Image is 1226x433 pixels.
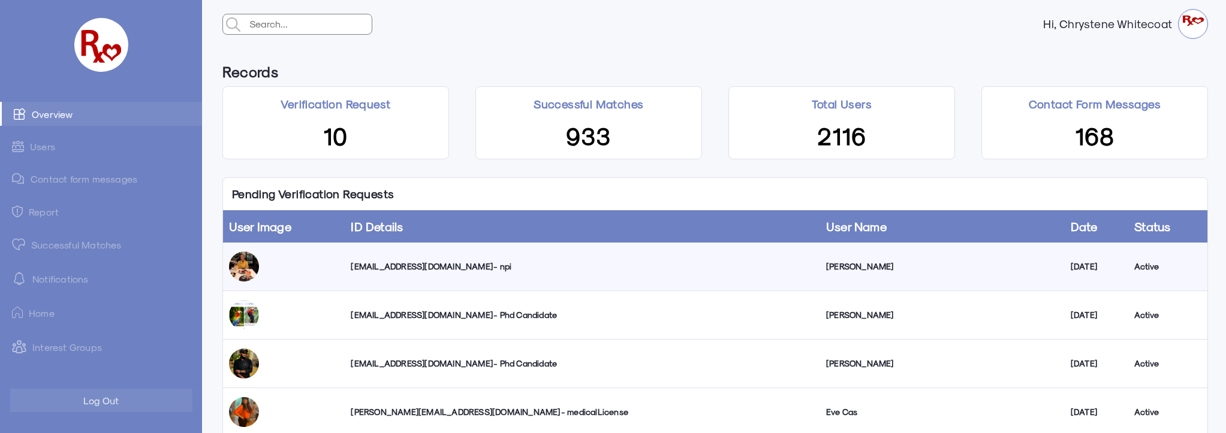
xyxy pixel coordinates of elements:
div: [DATE] [1071,309,1122,321]
img: luqzy0elsadf89f4tsso.jpg [229,252,259,281]
a: User Name [826,219,887,234]
button: Log Out [10,389,192,412]
p: Successful Matches [534,96,643,112]
strong: Hi, Chrystene Whitecoat [1043,18,1178,30]
div: [EMAIL_ADDRESS][DOMAIN_NAME] - npi [351,261,814,272]
p: Verification Request [281,96,390,112]
div: Active [1134,261,1201,272]
img: r2gg5x8uzdkpk8z2w1kp.jpg [229,349,259,379]
img: uytlpkyr3rkq79eo0goa.jpg [229,397,259,427]
div: Active [1134,358,1201,370]
div: [PERSON_NAME][EMAIL_ADDRESS][DOMAIN_NAME] - medicalLicense [351,406,814,418]
div: [PERSON_NAME] [826,358,1059,370]
a: User Image [229,219,291,234]
div: [EMAIL_ADDRESS][DOMAIN_NAME] - Phd Candidate [351,358,814,370]
img: ic-home.png [12,307,23,319]
img: matched.svg [12,238,25,250]
p: Pending Verification Requests [223,178,403,210]
img: intrestGropus.svg [12,340,26,354]
p: Total Users [812,96,872,112]
div: [DATE] [1071,261,1122,272]
div: Active [1134,406,1201,418]
img: admin-ic-overview.svg [14,108,26,120]
img: tlbaupo5rygbfbeelxs5.jpg [229,300,259,330]
a: ID Details [351,219,403,234]
div: [EMAIL_ADDRESS][DOMAIN_NAME] - Phd Candidate [351,309,814,321]
div: [DATE] [1071,406,1122,418]
input: Search... [246,14,372,34]
span: 933 [566,120,611,150]
div: [PERSON_NAME] [826,309,1059,321]
div: Active [1134,309,1201,321]
a: Status [1134,219,1170,234]
img: notification-default-white.svg [12,271,26,286]
span: 168 [1075,120,1114,150]
h6: Records [222,57,278,86]
img: admin-ic-report.svg [12,205,23,217]
div: [PERSON_NAME] [826,261,1059,272]
img: admin-search.svg [223,14,243,35]
div: Eve Cas [826,406,1059,418]
p: Contact Form Messages [1029,96,1161,112]
img: admin-ic-contact-message.svg [12,173,25,184]
img: admin-ic-users.svg [12,141,24,152]
span: 2116 [817,120,866,150]
span: 10 [323,120,348,150]
a: Date [1071,219,1098,234]
div: [DATE] [1071,358,1122,370]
